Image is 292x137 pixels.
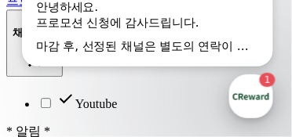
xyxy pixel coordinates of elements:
label: Youtube [38,97,118,110]
h4: 채널 등록 [13,26,57,40]
span: 1 [159,112,165,124]
input: Youtube [41,98,51,108]
button: 채널 등록 [6,9,63,77]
